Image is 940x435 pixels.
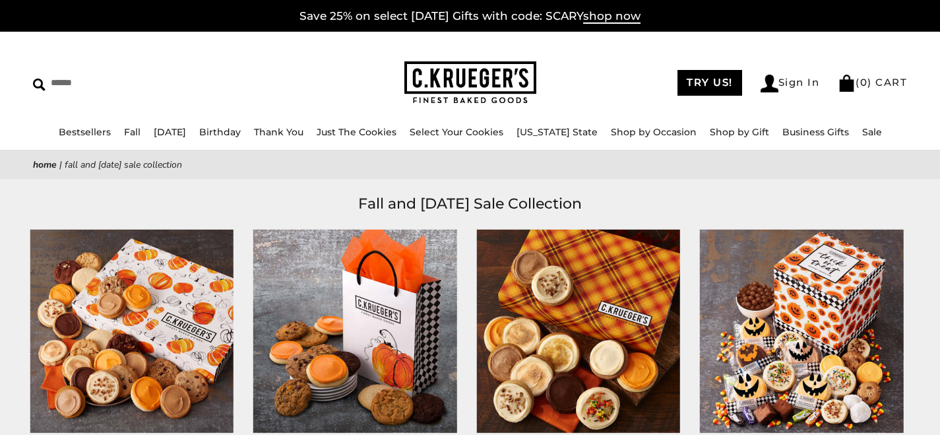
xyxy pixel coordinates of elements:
[317,126,396,138] a: Just The Cookies
[583,9,641,24] span: shop now
[838,76,907,88] a: (0) CART
[59,158,62,171] span: |
[710,126,769,138] a: Shop by Gift
[860,76,868,88] span: 0
[30,229,234,432] img: Watercolor Pumpkin Cookie Gift Boxes - Assorted Cookies
[154,126,186,138] a: [DATE]
[65,158,182,171] span: Fall and [DATE] Sale Collection
[404,61,536,104] img: C.KRUEGER'S
[677,70,742,96] a: TRY US!
[611,126,697,138] a: Shop by Occasion
[124,126,141,138] a: Fall
[782,126,849,138] a: Business Gifts
[53,192,887,216] h1: Fall and [DATE] Sale Collection
[253,229,456,432] img: Watercolor Pumpkin Gift Bag - Select Your Cookies
[862,126,882,138] a: Sale
[299,9,641,24] a: Save 25% on select [DATE] Gifts with code: SCARYshop now
[199,126,241,138] a: Birthday
[761,75,778,92] img: Account
[254,126,303,138] a: Thank You
[59,126,111,138] a: Bestsellers
[517,126,598,138] a: [US_STATE] State
[33,79,46,91] img: Search
[761,75,820,92] a: Sign In
[410,126,503,138] a: Select Your Cookies
[33,157,907,172] nav: breadcrumbs
[838,75,856,92] img: Bag
[33,158,57,171] a: Home
[477,229,680,432] img: Fall Plaid Cookie Gift Box - Iced Cookies
[33,73,238,93] input: Search
[700,229,903,432] img: Trick or Treat Gourmet Goodie Box - Cookies and Snacks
